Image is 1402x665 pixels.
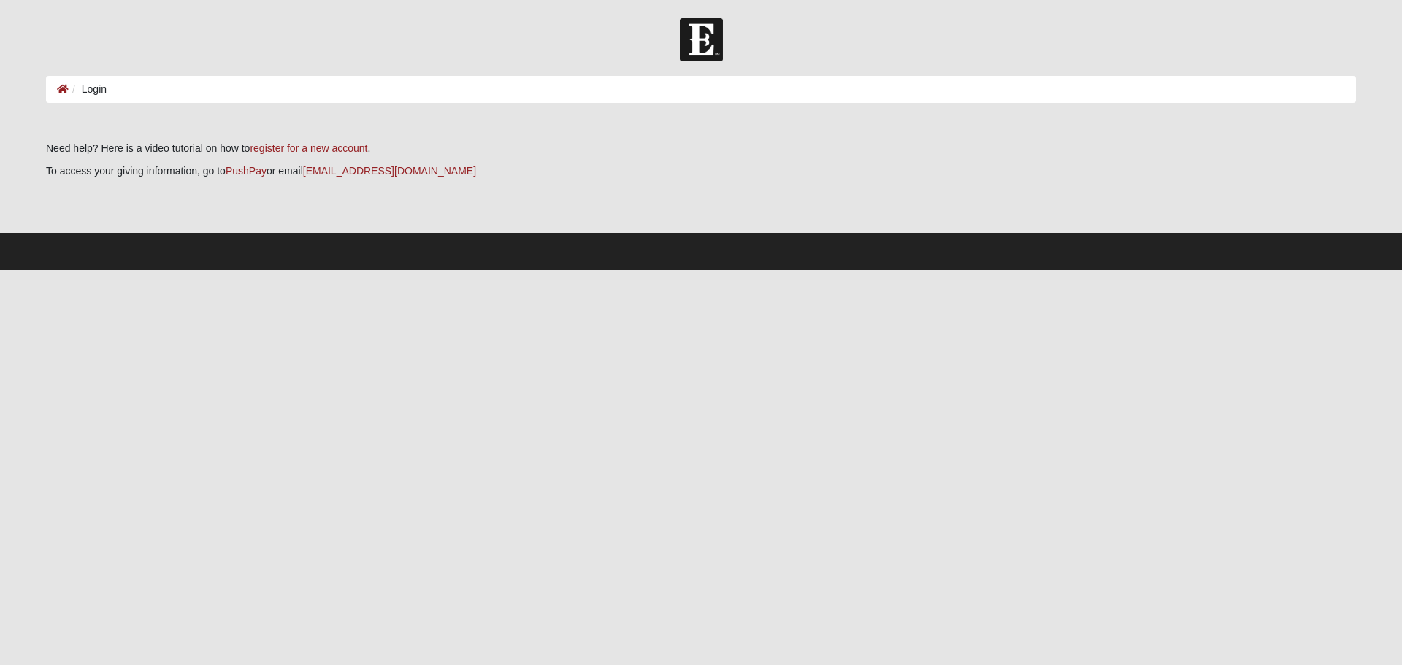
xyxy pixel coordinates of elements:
[250,142,367,154] a: register for a new account
[680,18,723,61] img: Church of Eleven22 Logo
[303,165,476,177] a: [EMAIL_ADDRESS][DOMAIN_NAME]
[69,82,107,97] li: Login
[226,165,267,177] a: PushPay
[46,164,1356,179] p: To access your giving information, go to or email
[46,141,1356,156] p: Need help? Here is a video tutorial on how to .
